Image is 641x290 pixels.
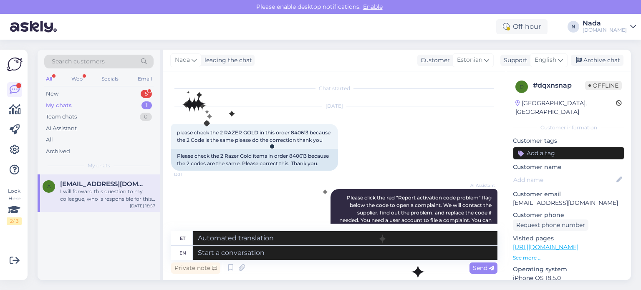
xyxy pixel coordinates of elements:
div: Private note [171,262,220,274]
span: 13:11 [174,171,205,177]
div: I will forward this question to my colleague, who is responsible for this. The reply will be here... [60,188,155,203]
div: [DATE] 18:57 [130,203,155,209]
div: 2 / 3 [7,217,22,225]
p: iPhone OS 18.5.0 [513,274,624,282]
div: # dqxnsnap [533,81,585,91]
div: Nada [583,20,627,27]
a: Nada[DOMAIN_NAME] [583,20,636,33]
div: [DATE] [171,102,497,110]
div: en [179,246,186,260]
p: Customer phone [513,211,624,219]
span: Nada [175,55,190,65]
div: My chats [46,101,72,110]
span: English [535,55,556,65]
div: AI Assistant [46,124,77,133]
p: Operating system [513,265,624,274]
div: Off-hour [496,19,548,34]
span: Estonian [457,55,482,65]
div: 0 [140,113,152,121]
span: Enable [361,3,385,10]
span: AI Assistant [464,182,495,189]
div: leading the chat [201,56,252,65]
div: [GEOGRAPHIC_DATA], [GEOGRAPHIC_DATA] [515,99,616,116]
input: Add name [513,175,615,184]
p: Customer tags [513,136,624,145]
p: Visited pages [513,234,624,243]
p: Customer name [513,163,624,171]
div: Socials [100,73,120,84]
div: et [180,231,185,245]
div: New [46,90,58,98]
div: All [44,73,54,84]
a: [URL][DOMAIN_NAME] [513,243,578,251]
span: Offline [585,81,622,90]
span: Search customers [52,57,105,66]
div: Look Here [7,187,22,225]
div: Customer information [513,124,624,131]
div: Web [70,73,84,84]
p: See more ... [513,254,624,262]
span: andrewtatesview1@gmail.com [60,180,147,188]
div: N [568,21,579,33]
div: Please check the 2 Razer Gold items in order 840613 because the 2 codes are the same. Please corr... [171,149,338,171]
p: [EMAIL_ADDRESS][DOMAIN_NAME] [513,199,624,207]
div: Email [136,73,154,84]
div: [DOMAIN_NAME] [583,27,627,33]
div: 5 [141,90,152,98]
img: Askly Logo [7,56,23,72]
input: Add a tag [513,147,624,159]
div: Team chats [46,113,77,121]
span: My chats [88,162,110,169]
div: All [46,136,53,144]
div: Archive chat [571,55,623,66]
span: Send [473,264,494,272]
span: a [47,183,51,189]
div: Customer [417,56,450,65]
span: Please click the red "Report activation code problem" flag below the code to open a complaint. We... [339,194,493,231]
div: Archived [46,147,70,156]
span: d [520,83,524,90]
div: Chat started [171,85,497,92]
div: 1 [141,101,152,110]
div: Request phone number [513,219,588,231]
span: please check the 2 RAZER GOLD in this order 840613 because the 2 Code is the same please do the c... [177,129,332,143]
div: Support [500,56,527,65]
p: Customer email [513,190,624,199]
